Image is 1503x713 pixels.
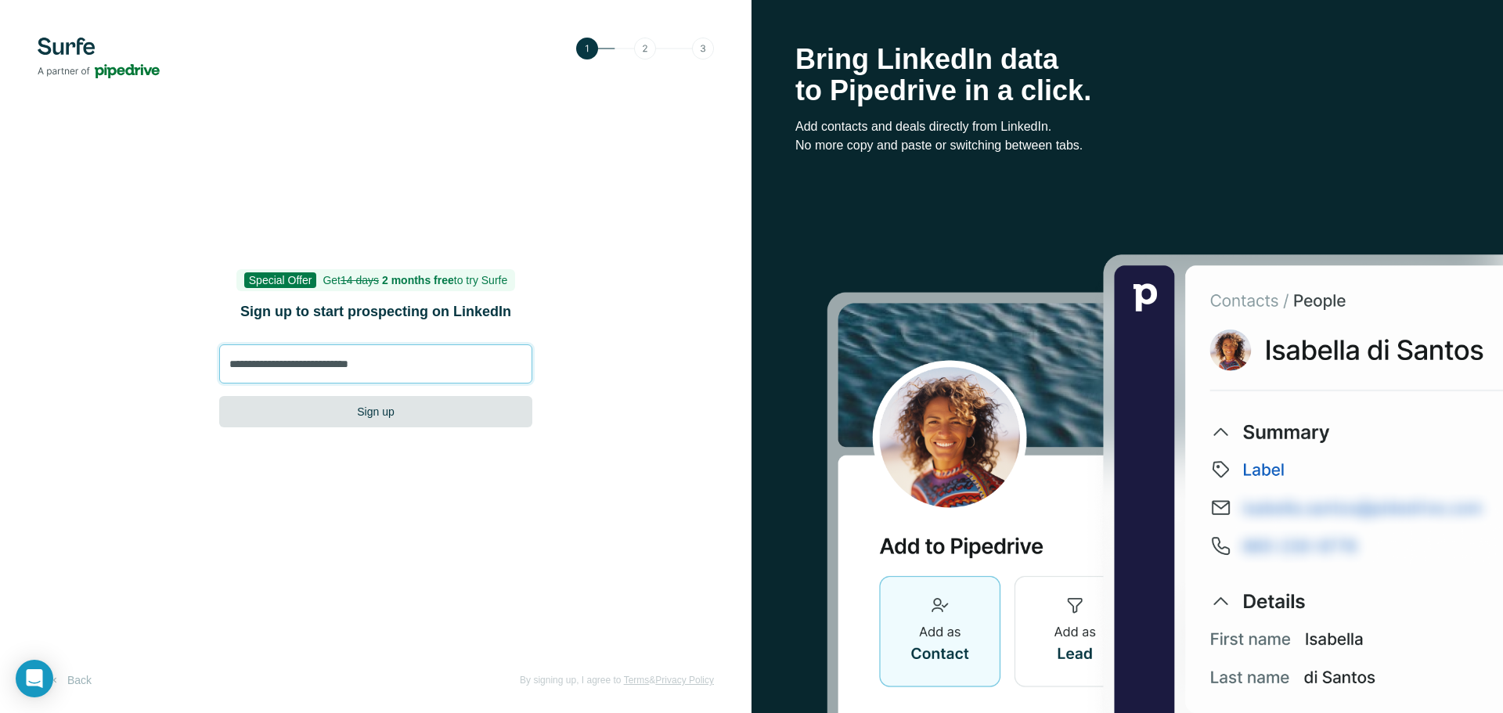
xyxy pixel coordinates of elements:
[382,274,454,286] b: 2 months free
[341,274,379,286] s: 14 days
[795,117,1459,136] p: Add contacts and deals directly from LinkedIn.
[244,272,317,288] span: Special Offer
[655,675,714,686] a: Privacy Policy
[827,253,1503,713] img: Surfe Stock Photo - Selling good vibes
[576,38,714,59] img: Step 1
[38,38,160,78] img: Surfe's logo
[795,136,1459,155] p: No more copy and paste or switching between tabs.
[795,44,1459,106] h1: Bring LinkedIn data to Pipedrive in a click.
[219,301,532,322] h1: Sign up to start prospecting on LinkedIn
[38,666,103,694] button: Back
[219,396,532,427] button: Sign up
[520,675,621,686] span: By signing up, I agree to
[624,675,650,686] a: Terms
[16,660,53,697] div: Open Intercom Messenger
[649,675,655,686] span: &
[323,274,507,286] span: Get to try Surfe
